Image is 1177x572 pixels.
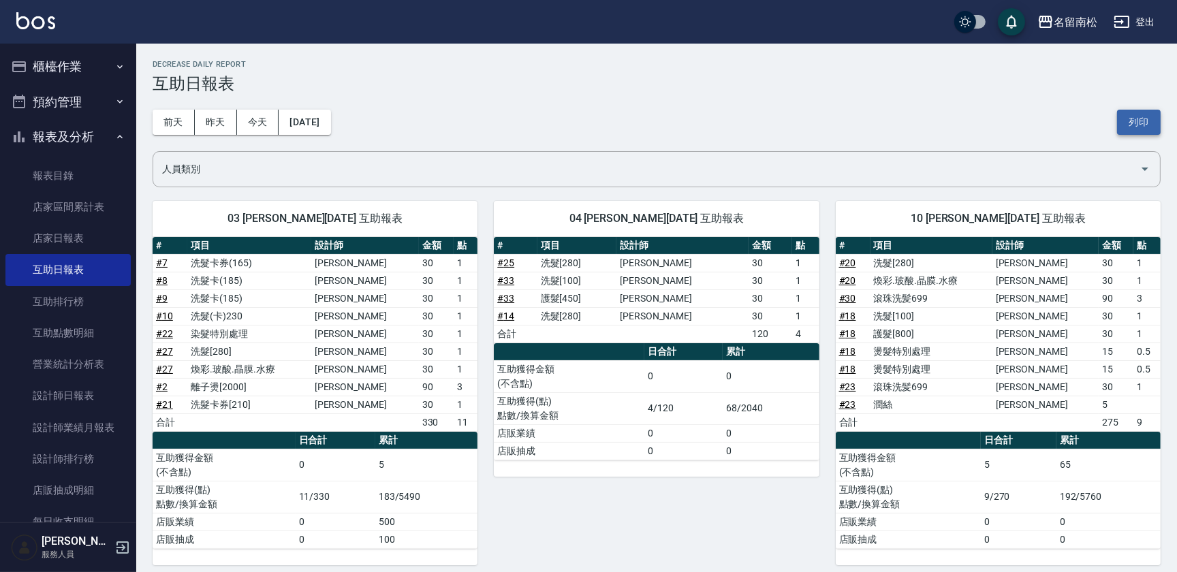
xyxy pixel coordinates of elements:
table: a dense table [836,237,1161,432]
td: 11 [454,413,477,431]
td: 1 [454,272,477,289]
td: [PERSON_NAME] [616,272,749,289]
div: 名留南松 [1054,14,1097,31]
td: 互助獲得(點) 點數/換算金額 [836,481,981,513]
td: [PERSON_NAME] [992,378,1099,396]
td: 1 [454,325,477,343]
a: 設計師業績月報表 [5,412,131,443]
td: [PERSON_NAME] [311,272,419,289]
td: [PERSON_NAME] [311,360,419,378]
td: 100 [375,530,478,548]
th: 金額 [419,237,454,255]
a: #23 [839,399,856,410]
a: 店家區間累計表 [5,191,131,223]
a: #33 [497,275,514,286]
a: #14 [497,311,514,321]
th: 點 [454,237,477,255]
span: 03 [PERSON_NAME][DATE] 互助報表 [169,212,461,225]
td: 0 [723,442,819,460]
th: 設計師 [311,237,419,255]
a: #22 [156,328,173,339]
th: 累計 [375,432,478,449]
img: Logo [16,12,55,29]
td: 1 [1133,325,1161,343]
td: 離子燙[2000] [187,378,311,396]
button: 報表及分析 [5,119,131,155]
a: #30 [839,293,856,304]
td: 30 [1099,325,1133,343]
td: 500 [375,513,478,530]
td: 9/270 [981,481,1056,513]
span: 04 [PERSON_NAME][DATE] 互助報表 [510,212,802,225]
td: 互助獲得(點) 點數/換算金額 [494,392,644,424]
button: 今天 [237,110,279,135]
table: a dense table [494,237,819,343]
td: 30 [749,272,791,289]
td: 30 [419,289,454,307]
td: [PERSON_NAME] [311,289,419,307]
a: #25 [497,257,514,268]
td: 洗髮卡(185) [187,289,311,307]
td: 滾珠洗髪699 [870,289,992,307]
a: 設計師日報表 [5,380,131,411]
th: 項目 [537,237,616,255]
th: 日合計 [644,343,723,361]
td: 90 [1099,289,1133,307]
th: 點 [792,237,819,255]
th: 日合計 [981,432,1056,449]
td: 65 [1056,449,1161,481]
td: [PERSON_NAME] [992,307,1099,325]
td: 30 [1099,378,1133,396]
td: 0 [981,513,1056,530]
h5: [PERSON_NAME] [42,535,111,548]
td: 1 [1133,254,1161,272]
td: [PERSON_NAME] [992,289,1099,307]
a: #18 [839,311,856,321]
th: 累計 [723,343,819,361]
td: 1 [454,396,477,413]
td: 1 [792,272,819,289]
a: #8 [156,275,168,286]
td: 0.5 [1133,343,1161,360]
a: 店販抽成明細 [5,475,131,506]
a: 互助點數明細 [5,317,131,349]
a: #7 [156,257,168,268]
button: Open [1134,158,1156,180]
td: 0 [644,442,723,460]
td: [PERSON_NAME] [616,289,749,307]
td: 330 [419,413,454,431]
td: 275 [1099,413,1133,431]
td: 1 [454,289,477,307]
td: 5 [375,449,478,481]
th: 金額 [1099,237,1133,255]
td: 1 [454,254,477,272]
td: 90 [419,378,454,396]
td: [PERSON_NAME] [311,343,419,360]
td: 0.5 [1133,360,1161,378]
th: 設計師 [992,237,1099,255]
td: [PERSON_NAME] [311,307,419,325]
td: 合計 [153,413,187,431]
a: #21 [156,399,173,410]
td: 30 [419,307,454,325]
td: [PERSON_NAME] [311,254,419,272]
td: 4 [792,325,819,343]
td: 0 [296,530,375,548]
a: #18 [839,346,856,357]
a: 互助排行榜 [5,286,131,317]
h2: Decrease Daily Report [153,60,1161,69]
td: 5 [1099,396,1133,413]
p: 服務人員 [42,548,111,560]
td: 3 [1133,289,1161,307]
button: 預約管理 [5,84,131,120]
th: # [836,237,870,255]
a: #33 [497,293,514,304]
td: 店販業績 [494,424,644,442]
td: 30 [1099,254,1133,272]
td: 1 [1133,272,1161,289]
button: 櫃檯作業 [5,49,131,84]
td: 4/120 [644,392,723,424]
a: #20 [839,257,856,268]
a: #27 [156,346,173,357]
td: 192/5760 [1056,481,1161,513]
